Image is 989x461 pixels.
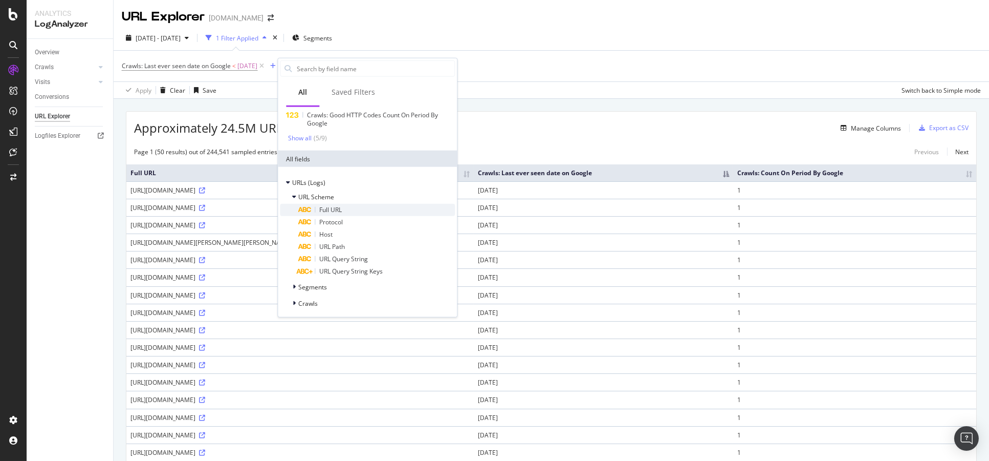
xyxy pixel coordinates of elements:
[897,82,981,98] button: Switch back to Simple mode
[474,286,733,304] td: [DATE]
[733,304,976,321] td: 1
[474,391,733,408] td: [DATE]
[474,409,733,426] td: [DATE]
[35,92,69,102] div: Conversions
[474,216,733,234] td: [DATE]
[130,395,470,404] div: [URL][DOMAIN_NAME]
[303,34,332,43] span: Segments
[130,431,470,439] div: [URL][DOMAIN_NAME]
[136,86,151,95] div: Apply
[733,321,976,339] td: 1
[35,8,105,18] div: Analytics
[474,234,733,251] td: [DATE]
[134,119,326,137] span: Approximately 24.5M URLs found
[130,256,470,264] div: [URL][DOMAIN_NAME]
[474,268,733,286] td: [DATE]
[474,181,733,199] td: [DATE]
[134,148,277,156] div: Page 1 (50 results) out of 244,541 sampled entries
[35,92,106,102] a: Conversions
[130,203,470,212] div: [URL][DOMAIN_NAME]
[130,308,470,317] div: [URL][DOMAIN_NAME]
[35,77,50,88] div: Visits
[35,18,105,30] div: LogAnalyzer
[209,13,263,23] div: [DOMAIN_NAME]
[130,221,470,229] div: [URL][DOMAIN_NAME]
[130,413,470,422] div: [URL][DOMAIN_NAME]
[733,356,976,373] td: 1
[319,242,345,251] span: URL Path
[733,181,976,199] td: 1
[307,111,438,128] span: Crawls: Good HTTP Codes Count On Period By Google
[268,14,274,22] div: arrow-right-arrow-left
[929,123,969,132] div: Export as CSV
[170,86,185,95] div: Clear
[202,30,271,46] button: 1 Filter Applied
[319,267,383,276] span: URL Query String Keys
[232,61,236,70] span: <
[915,120,969,136] button: Export as CSV
[474,444,733,461] td: [DATE]
[126,164,474,181] th: Full URL: activate to sort column ascending
[130,273,470,282] div: [URL][DOMAIN_NAME]
[319,255,368,263] span: URL Query String
[474,356,733,373] td: [DATE]
[733,216,976,234] td: 1
[837,122,901,134] button: Manage Columns
[474,304,733,321] td: [DATE]
[733,391,976,408] td: 1
[130,448,470,457] div: [URL][DOMAIN_NAME]
[130,343,470,352] div: [URL][DOMAIN_NAME]
[733,426,976,444] td: 1
[733,409,976,426] td: 1
[292,178,325,186] span: URLs (Logs)
[130,361,470,369] div: [URL][DOMAIN_NAME]
[122,61,231,70] span: Crawls: Last ever seen date on Google
[35,111,106,122] a: URL Explorer
[474,199,733,216] td: [DATE]
[733,373,976,391] td: 1
[298,299,318,307] span: Crawls
[733,268,976,286] td: 1
[319,205,342,214] span: Full URL
[474,321,733,339] td: [DATE]
[954,426,979,451] div: Open Intercom Messenger
[203,86,216,95] div: Save
[130,291,470,300] div: [URL][DOMAIN_NAME]
[130,378,470,387] div: [URL][DOMAIN_NAME]
[474,373,733,391] td: [DATE]
[35,47,106,58] a: Overview
[851,124,901,133] div: Manage Columns
[35,77,96,88] a: Visits
[130,186,470,195] div: [URL][DOMAIN_NAME]
[474,426,733,444] td: [DATE]
[733,286,976,304] td: 1
[216,34,258,43] div: 1 Filter Applied
[733,199,976,216] td: 1
[474,251,733,268] td: [DATE]
[278,151,457,167] div: All fields
[298,192,334,201] span: URL Scheme
[130,326,470,334] div: [URL][DOMAIN_NAME]
[35,62,96,73] a: Crawls
[35,62,54,73] div: Crawls
[35,131,80,141] div: Logfiles Explorer
[474,339,733,356] td: [DATE]
[298,315,313,324] span: Visits
[319,230,333,239] span: Host
[35,111,70,122] div: URL Explorer
[190,82,216,98] button: Save
[947,144,969,159] a: Next
[307,98,329,107] span: Full URL
[266,60,307,72] button: Add Filter
[298,87,307,97] div: All
[288,134,312,141] div: Show all
[733,251,976,268] td: 1
[733,164,976,181] th: Crawls: Count On Period By Google: activate to sort column ascending
[733,234,976,251] td: 1
[298,282,327,291] span: Segments
[312,134,327,142] div: ( 5 / 9 )
[122,8,205,26] div: URL Explorer
[271,33,279,43] div: times
[902,86,981,95] div: Switch back to Simple mode
[332,87,375,97] div: Saved Filters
